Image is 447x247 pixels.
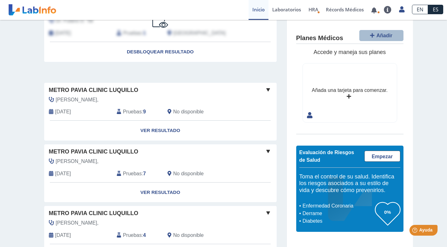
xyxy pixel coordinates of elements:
h4: Planes Médicos [296,34,343,42]
span: Melendez Nieves, [56,96,99,104]
a: Ver Resultado [44,183,277,202]
button: Añadir [359,30,403,41]
span: San Sebastián [173,29,226,37]
h5: Toma el control de su salud. Identifica los riesgos asociados a su estilo de vida y descubre cómo... [299,173,400,194]
span: HRA [309,6,318,13]
h3: 0% [375,208,400,216]
a: ES [428,5,443,14]
span: No disponible [173,232,204,239]
span: No disponible [173,108,204,116]
span: Desbloquear resultado [127,49,194,54]
span: Pruebas [123,170,142,178]
span: Gonzalez, [56,158,99,165]
b: 1 [143,30,146,36]
a: EN [412,5,428,14]
span: Pruebas [123,29,142,37]
li: Diabetes [301,217,375,225]
b: 4 [143,232,146,238]
iframe: Help widget launcher [391,222,440,240]
div: : [112,108,163,116]
span: Añadir [376,33,392,38]
span: Evaluación de Riesgos de Salud [299,150,354,163]
span: Metro Pavia Clinic Luquillo [49,86,138,94]
span: Pruebas [123,232,142,239]
span: No disponible [173,170,204,178]
b: 7 [143,171,146,176]
div: : [112,170,163,178]
li: Enfermedad Coronaria [301,202,375,210]
span: 2023-06-07 [55,232,71,239]
a: Empezar [364,151,400,162]
div: : [112,29,163,37]
a: Ver Resultado [44,121,277,141]
span: Empezar [372,154,393,159]
span: Metro Pavia Clinic Luquillo [49,148,138,156]
span: 2023-07-14 [55,170,71,178]
div: Añada una tarjeta para comenzar. [312,87,387,94]
span: Fri Aug 15 2025 10:45:57 GMT-0400 (Atlantic Standard Time) [55,29,71,37]
span: 2025-08-14 [55,108,71,116]
span: Dr. Fulano D. Tal [56,17,93,25]
span: Accede y maneja sus planes [314,49,386,55]
span: Metro Pavia Clinic Luquillo [49,209,138,218]
li: Derrame [301,210,375,217]
b: 9 [143,109,146,114]
span: Pruebas [123,108,142,116]
div: : [112,232,163,239]
span: Rivera Herrera, [56,219,99,227]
